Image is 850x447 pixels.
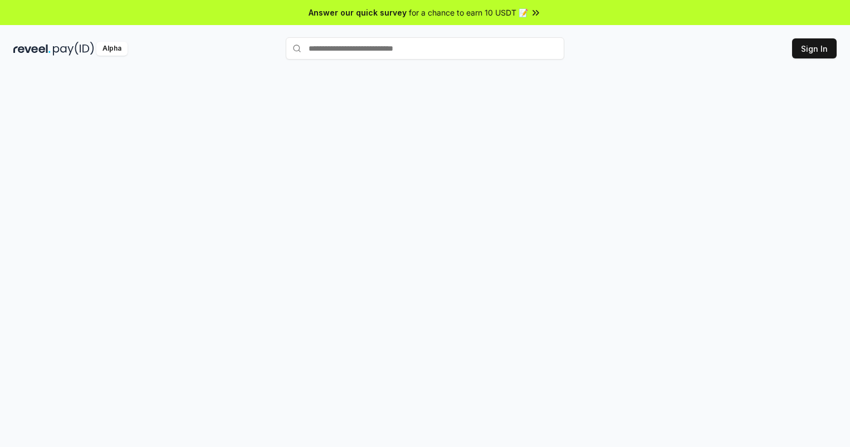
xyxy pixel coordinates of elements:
button: Sign In [792,38,837,58]
img: pay_id [53,42,94,56]
span: for a chance to earn 10 USDT 📝 [409,7,528,18]
span: Answer our quick survey [309,7,407,18]
div: Alpha [96,42,128,56]
img: reveel_dark [13,42,51,56]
